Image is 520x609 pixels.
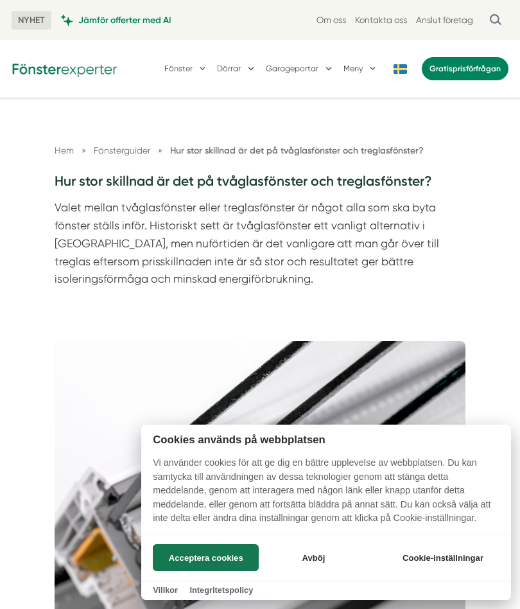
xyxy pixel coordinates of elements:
a: Integritetspolicy [189,585,253,595]
a: Villkor [153,585,178,595]
button: Avböj [263,544,365,571]
p: Vi använder cookies för att ge dig en bättre upplevelse av webbplatsen. Du kan samtycka till anvä... [141,456,511,534]
h2: Cookies används på webbplatsen [141,434,511,446]
button: Cookie-inställningar [386,544,499,571]
button: Acceptera cookies [153,544,259,571]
